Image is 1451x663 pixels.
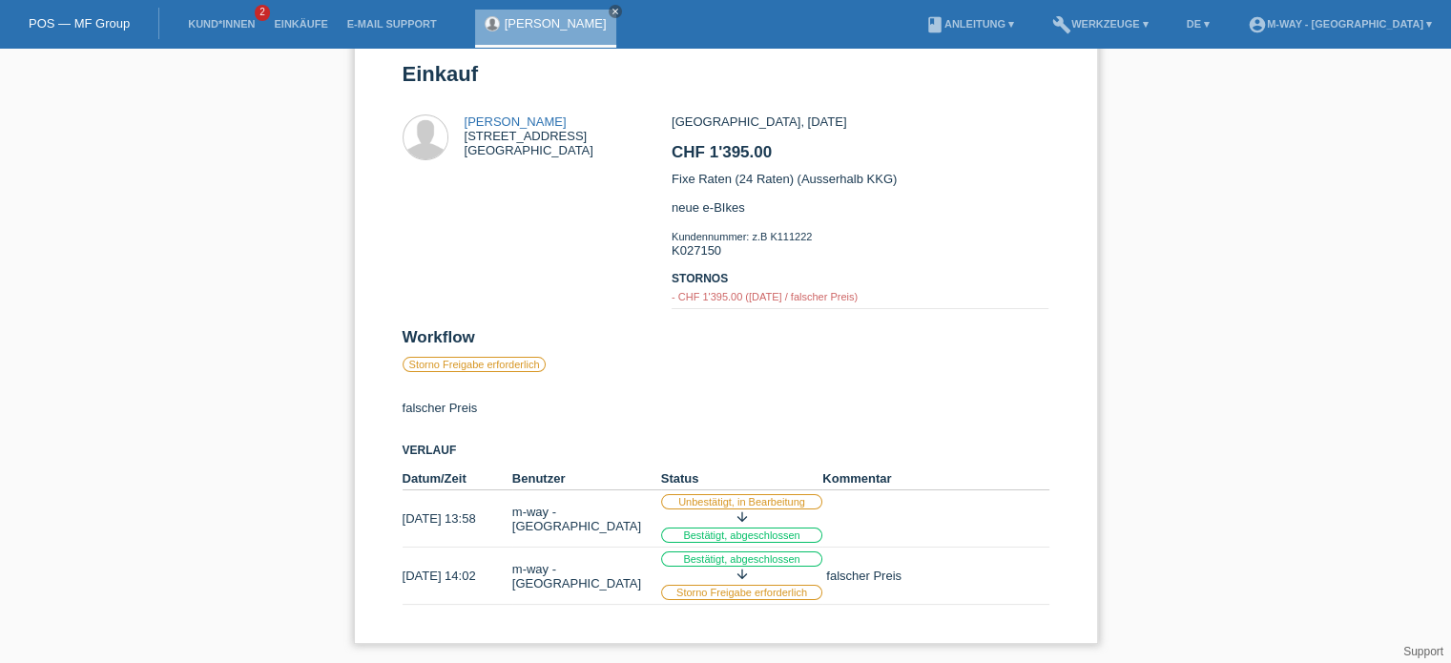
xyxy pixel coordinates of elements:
div: - CHF 1'395.00 ([DATE] / falscher Preis) [672,291,1048,302]
label: Unbestätigt, in Bearbeitung [661,494,823,509]
i: arrow_downward [734,509,749,525]
i: arrow_downward [734,567,749,582]
td: falscher Preis [822,548,1048,605]
h2: Workflow [403,328,1049,357]
span: Kundennummer: z.B K111222 [672,231,812,242]
a: account_circlem-way - [GEOGRAPHIC_DATA] ▾ [1238,18,1441,30]
i: build [1052,15,1071,34]
a: E-Mail Support [338,18,446,30]
div: [STREET_ADDRESS] [GEOGRAPHIC_DATA] [465,114,593,157]
span: 2 [255,5,270,21]
td: m-way - [GEOGRAPHIC_DATA] [512,490,661,548]
th: Datum/Zeit [403,467,512,490]
label: Bestätigt, abgeschlossen [661,551,823,567]
h3: Verlauf [403,444,1049,458]
h1: Einkauf [403,62,1049,86]
i: book [925,15,944,34]
a: Kund*innen [178,18,264,30]
td: [DATE] 13:58 [403,490,512,548]
a: [PERSON_NAME] [505,16,607,31]
h2: CHF 1'395.00 [672,143,1048,172]
label: Storno Freigabe erforderlich [403,357,547,372]
h3: Stornos [672,272,1048,286]
div: [GEOGRAPHIC_DATA], [DATE] Fixe Raten (24 Raten) (Ausserhalb KKG) neue e-BIkes K027150 [672,114,1048,328]
a: POS — MF Group [29,16,130,31]
td: m-way - [GEOGRAPHIC_DATA] [512,548,661,605]
a: Support [1403,645,1443,658]
a: bookAnleitung ▾ [916,18,1024,30]
th: Status [661,467,823,490]
label: Storno Freigabe erforderlich [661,585,823,600]
th: Kommentar [822,467,1048,490]
th: Benutzer [512,467,661,490]
a: buildWerkzeuge ▾ [1043,18,1158,30]
a: Einkäufe [264,18,337,30]
label: Bestätigt, abgeschlossen [661,528,823,543]
i: close [611,7,620,16]
div: falscher Preis [403,386,1049,605]
a: [PERSON_NAME] [465,114,567,129]
a: DE ▾ [1177,18,1219,30]
a: close [609,5,622,18]
i: account_circle [1248,15,1267,34]
td: [DATE] 14:02 [403,548,512,605]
